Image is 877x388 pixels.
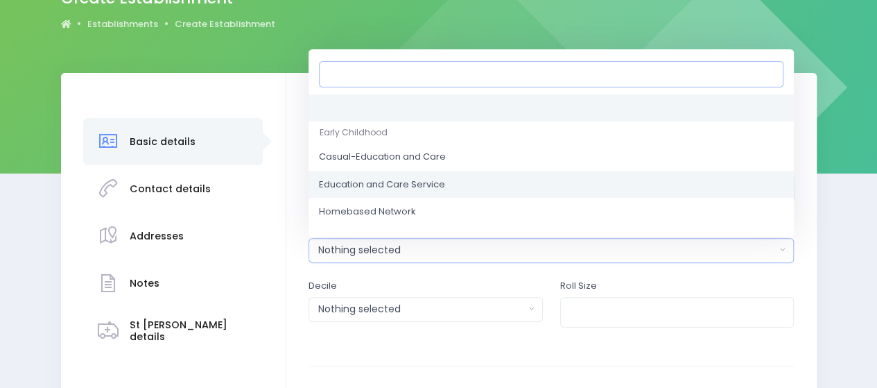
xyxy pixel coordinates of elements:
[319,178,445,192] span: Education and Care Service
[560,279,597,293] label: Roll Size
[130,319,250,343] h3: St [PERSON_NAME] details
[130,136,196,148] h3: Basic details
[320,126,388,138] span: Early Childhood
[319,233,387,246] span: Hospital Based
[87,17,158,31] a: Establishments
[319,205,416,219] span: Homebased Network
[319,150,446,164] span: Casual-Education and Care
[318,302,524,317] div: Nothing selected
[309,297,543,322] button: Nothing selected
[130,278,159,289] h3: Notes
[175,17,275,31] a: Create Establishment
[319,60,783,87] input: Search
[130,230,184,242] h3: Addresses
[130,183,211,195] h3: Contact details
[309,238,794,263] button: Nothing selected
[318,243,776,258] div: Nothing selected
[309,279,337,293] label: Decile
